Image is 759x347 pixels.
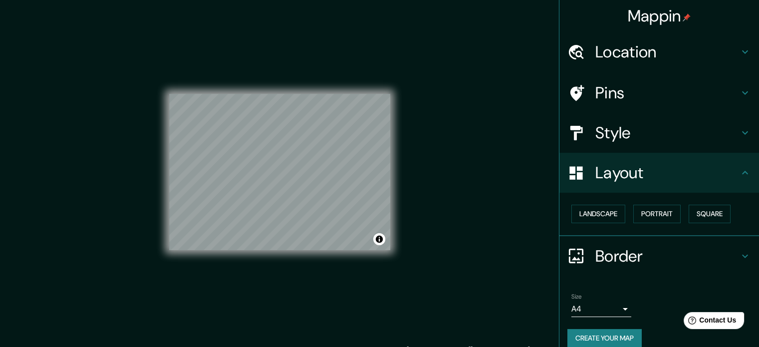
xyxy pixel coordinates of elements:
[628,6,691,26] h4: Mappin
[689,205,731,223] button: Square
[559,236,759,276] div: Border
[571,205,625,223] button: Landscape
[559,32,759,72] div: Location
[595,246,739,266] h4: Border
[559,73,759,113] div: Pins
[683,13,691,21] img: pin-icon.png
[595,123,739,143] h4: Style
[169,94,390,250] canvas: Map
[559,153,759,193] div: Layout
[595,42,739,62] h4: Location
[595,83,739,103] h4: Pins
[559,113,759,153] div: Style
[571,292,582,301] label: Size
[571,301,631,317] div: A4
[633,205,681,223] button: Portrait
[595,163,739,183] h4: Layout
[670,308,748,336] iframe: Help widget launcher
[373,233,385,245] button: Toggle attribution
